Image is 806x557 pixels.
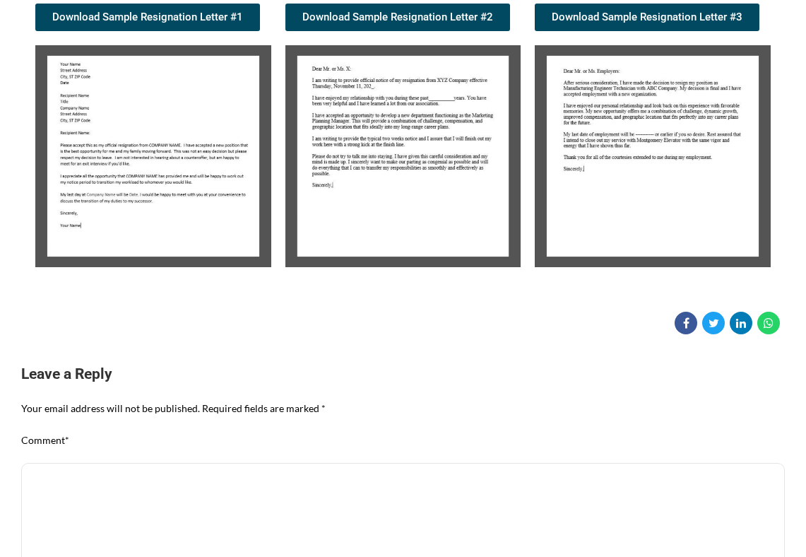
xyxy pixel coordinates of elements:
[52,12,243,23] span: Download Sample Resignation Letter #1
[702,312,725,334] a: Share on Twitter
[757,312,780,334] a: Share on WhatsApp
[302,12,493,23] span: Download Sample Resignation Letter #2
[285,4,510,31] a: Download Sample Resignation Letter #2
[730,312,752,334] a: Share on Linkedin
[675,312,697,334] a: Share on Facebook
[21,364,785,385] h3: Leave a Reply
[35,4,260,31] a: Download Sample Resignation Letter #1
[21,434,69,446] label: Comment
[535,4,759,31] a: Download Sample Resignation Letter #3
[552,12,742,23] span: Download Sample Resignation Letter #3
[21,399,785,417] p: Your email address will not be published. Required fields are marked *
